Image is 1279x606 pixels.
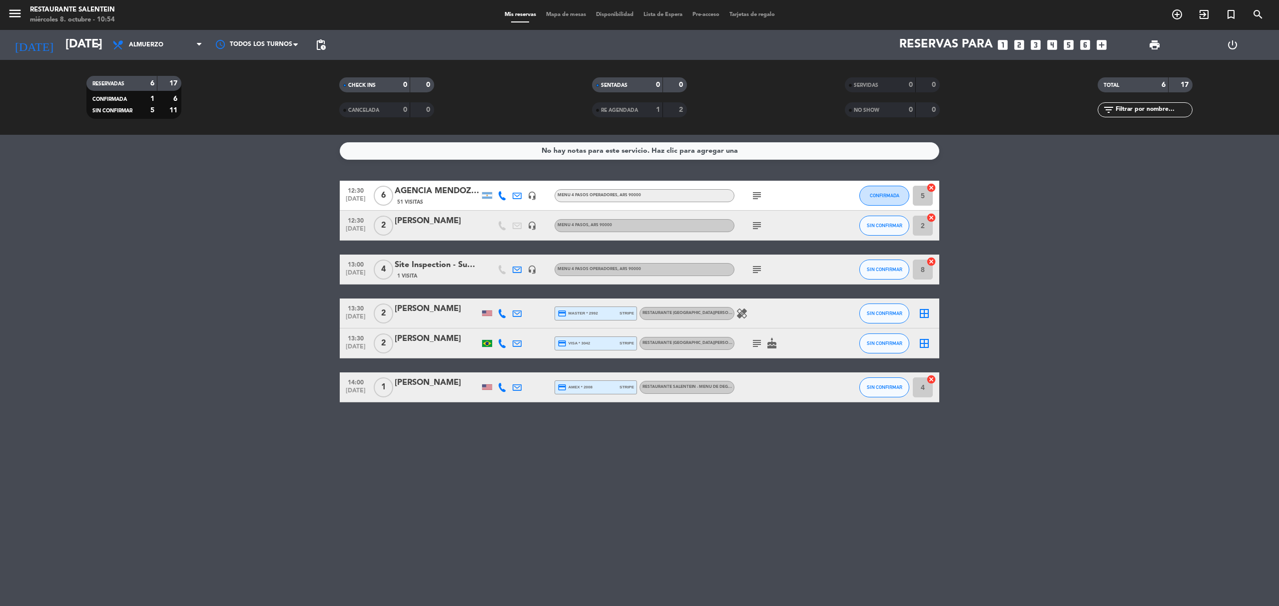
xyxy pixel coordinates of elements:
i: subject [751,264,763,276]
i: subject [751,190,763,202]
span: Mapa de mesas [541,12,591,17]
i: cancel [926,183,936,193]
div: [PERSON_NAME] [395,376,480,389]
strong: 1 [656,106,660,113]
div: [PERSON_NAME] [395,332,480,345]
span: pending_actions [315,39,327,51]
span: RESTAURANTE [GEOGRAPHIC_DATA][PERSON_NAME] ([PERSON_NAME] Salentein) - A la carta [642,311,836,315]
i: looks_6 [1079,38,1092,51]
span: Tarjetas de regalo [724,12,780,17]
span: Menu 4 pasos operadores [558,267,641,271]
strong: 11 [169,107,179,114]
span: Lista de Espera [639,12,687,17]
strong: 0 [426,81,432,88]
span: 12:30 [343,214,368,226]
span: RESERVADAS [92,81,124,86]
strong: 2 [679,106,685,113]
span: RE AGENDADA [601,108,638,113]
span: Pre-acceso [687,12,724,17]
i: power_settings_new [1227,39,1239,51]
i: [DATE] [7,34,60,56]
span: RESTAURANTE [GEOGRAPHIC_DATA][PERSON_NAME] ([PERSON_NAME] Salentein) - A la carta [642,341,836,345]
span: 14:00 [343,376,368,387]
i: cancel [926,374,936,384]
strong: 17 [169,80,179,87]
strong: 0 [909,106,913,113]
span: [DATE] [343,313,368,325]
i: subject [751,220,763,232]
strong: 0 [909,81,913,88]
strong: 0 [656,81,660,88]
span: CONFIRMADA [92,97,127,102]
i: looks_4 [1046,38,1059,51]
span: 13:00 [343,258,368,270]
span: Mis reservas [500,12,541,17]
i: credit_card [558,309,567,318]
strong: 0 [403,81,407,88]
strong: 0 [932,81,938,88]
span: stripe [620,384,634,390]
span: SIN CONFIRMAR [867,267,902,272]
i: looks_one [996,38,1009,51]
strong: 0 [932,106,938,113]
span: 51 Visitas [397,198,423,206]
span: [DATE] [343,270,368,281]
i: healing [736,307,748,319]
input: Filtrar por nombre... [1115,104,1192,115]
span: NO SHOW [854,108,879,113]
strong: 1 [150,95,154,102]
span: print [1149,39,1161,51]
div: LOG OUT [1194,30,1272,60]
i: looks_two [1013,38,1026,51]
span: , ARS 90000 [589,223,612,227]
span: 1 [374,377,393,397]
span: SIN CONFIRMAR [867,310,902,316]
span: SERVIDAS [854,83,878,88]
button: menu [7,6,22,24]
i: cancel [926,257,936,267]
span: SIN CONFIRMAR [867,223,902,228]
span: CONFIRMADA [870,193,899,198]
span: CANCELADA [348,108,379,113]
i: credit_card [558,383,567,392]
button: SIN CONFIRMAR [859,333,909,353]
span: , ARS 90000 [618,267,641,271]
button: SIN CONFIRMAR [859,303,909,323]
button: SIN CONFIRMAR [859,260,909,280]
span: Menu 4 pasos operadores [558,193,641,197]
i: headset_mic [528,265,537,274]
div: [PERSON_NAME] [395,303,480,315]
span: Reservas para [899,38,993,52]
strong: 0 [679,81,685,88]
i: border_all [918,337,930,349]
button: SIN CONFIRMAR [859,216,909,236]
span: stripe [620,340,634,346]
i: cancel [926,213,936,223]
i: headset_mic [528,221,537,230]
span: RESTAURANTE SALENTEIN - Menu de Degustación 7 pasos [642,385,790,389]
span: 2 [374,216,393,236]
div: Restaurante Salentein [30,5,115,15]
button: CONFIRMADA [859,186,909,206]
span: 6 [374,186,393,206]
i: headset_mic [528,191,537,200]
div: No hay notas para este servicio. Haz clic para agregar una [542,145,738,157]
i: looks_3 [1029,38,1042,51]
span: 13:30 [343,332,368,343]
strong: 6 [150,80,154,87]
span: 1 Visita [397,272,417,280]
span: [DATE] [343,343,368,355]
span: Disponibilidad [591,12,639,17]
div: [PERSON_NAME] [395,215,480,228]
button: SIN CONFIRMAR [859,377,909,397]
span: SENTADAS [601,83,628,88]
span: 2 [374,333,393,353]
div: AGENCIA MENDOZA WINE CAMP [395,185,480,198]
div: miércoles 8. octubre - 10:54 [30,15,115,25]
strong: 5 [150,107,154,114]
span: 12:30 [343,184,368,196]
i: search [1252,8,1264,20]
span: visa * 3042 [558,339,590,348]
i: credit_card [558,339,567,348]
span: [DATE] [343,387,368,399]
